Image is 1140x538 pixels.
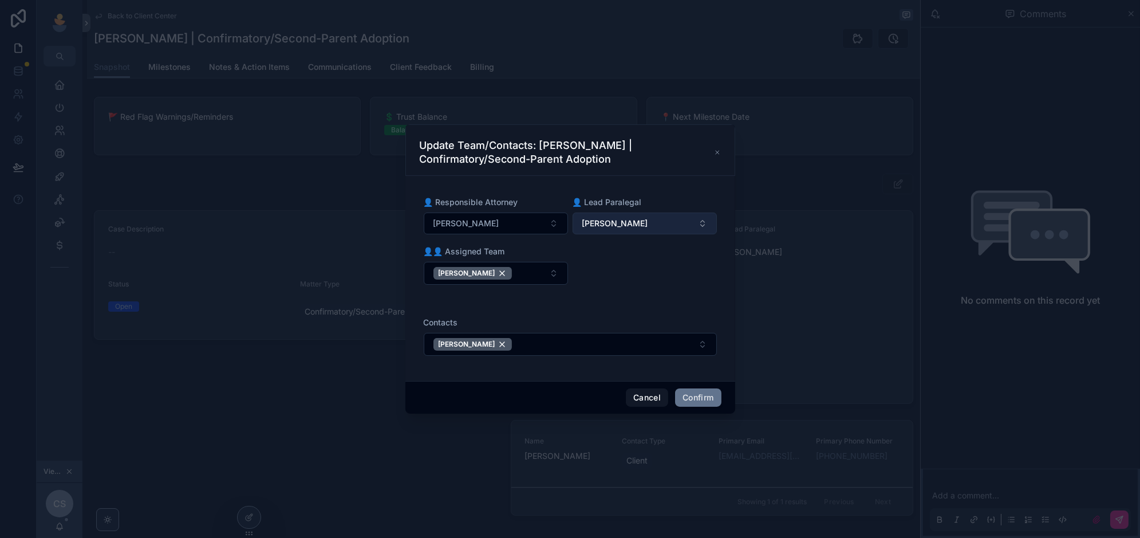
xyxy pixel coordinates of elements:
button: Select Button [424,213,568,234]
button: Unselect 51009 [433,338,512,351]
button: Select Button [424,333,717,356]
button: Select Button [424,262,568,285]
span: 👤 Responsible Attorney [424,197,518,207]
button: Confirm [675,388,721,407]
button: Unselect 1051 [433,267,512,280]
span: [PERSON_NAME] [582,218,648,229]
h3: Update Team/Contacts: [PERSON_NAME] | Confirmatory/Second-Parent Adoption [420,139,714,166]
span: [PERSON_NAME] [433,218,499,229]
button: Cancel [626,388,668,407]
span: Contacts [424,317,458,327]
span: 👤 Lead Paralegal [573,197,642,207]
span: [PERSON_NAME] [439,269,495,278]
span: [PERSON_NAME] [439,340,495,349]
span: 👤👤 Assigned Team [424,246,505,256]
button: Select Button [573,213,717,234]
